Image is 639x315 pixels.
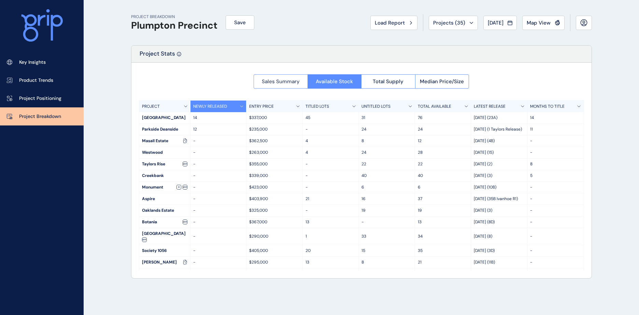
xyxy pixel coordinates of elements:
[308,74,361,89] button: Available Stock
[361,234,412,239] p: 33
[530,259,581,265] p: -
[249,234,300,239] p: $290,000
[193,259,244,265] p: -
[530,208,581,213] p: -
[418,208,468,213] p: 19
[254,74,308,89] button: Sales Summary
[530,219,581,225] p: -
[361,173,412,179] p: 40
[306,208,356,213] p: -
[418,196,468,202] p: 37
[530,161,581,167] p: 8
[193,138,244,144] p: -
[418,248,468,254] p: 35
[418,184,468,190] p: 6
[474,219,524,225] p: [DATE] (8D)
[249,126,300,132] p: $235,000
[361,248,412,254] p: 15
[139,245,190,256] div: Society 1056
[139,159,190,170] div: Taylors Rise
[361,126,412,132] p: 24
[429,16,478,30] button: Projects (35)
[316,78,353,85] span: Available Stock
[530,104,565,109] p: MONTHS TO TITLE
[193,161,244,167] p: -
[193,104,227,109] p: NEWLY RELEASED
[418,150,468,155] p: 28
[474,196,524,202] p: [DATE] (35B Ivanhoe R1)
[306,184,356,190] p: -
[19,77,53,84] p: Product Trends
[418,104,451,109] p: TOTAL AVAILABLE
[530,184,581,190] p: -
[530,248,581,254] p: -
[418,234,468,239] p: 34
[139,205,190,216] div: Oaklands Estate
[474,184,524,190] p: [DATE] (10B)
[306,161,356,167] p: -
[249,138,300,144] p: $362,500
[530,138,581,144] p: -
[418,126,468,132] p: 24
[361,104,390,109] p: UNTITLED LOTS
[361,150,412,155] p: 24
[530,196,581,202] p: -
[306,196,356,202] p: 21
[530,115,581,121] p: 14
[306,234,356,239] p: 1
[139,112,190,123] div: [GEOGRAPHIC_DATA]
[19,59,46,66] p: Key Insights
[19,95,61,102] p: Project Positioning
[418,219,468,225] p: 13
[361,196,412,202] p: 16
[418,173,468,179] p: 40
[262,78,300,85] span: Sales Summary
[234,19,246,26] span: Save
[249,115,300,121] p: $337,000
[193,150,244,155] p: -
[193,115,244,121] p: 14
[249,208,300,213] p: $325,000
[306,173,356,179] p: -
[530,173,581,179] p: 5
[249,173,300,179] p: $339,000
[418,161,468,167] p: 22
[139,268,190,286] div: [PERSON_NAME] Place
[306,126,356,132] p: -
[139,135,190,147] div: Masall Estate
[139,182,190,193] div: Monument
[527,19,551,26] span: Map View
[140,50,175,62] p: Project Stats
[420,78,464,85] span: Median Price/Size
[131,14,217,20] p: PROJECT BREAKDOWN
[226,15,254,30] button: Save
[193,234,244,239] p: -
[249,248,300,254] p: $405,000
[418,138,468,144] p: 12
[361,161,412,167] p: 22
[306,104,329,109] p: TITLED LOTS
[530,126,581,132] p: 11
[193,196,244,202] p: -
[361,208,412,213] p: 19
[415,74,469,89] button: Median Price/Size
[522,16,565,30] button: Map View
[361,219,412,225] p: -
[139,170,190,181] div: Creekbank
[139,228,190,245] div: [GEOGRAPHIC_DATA]
[361,115,412,121] p: 31
[373,78,403,85] span: Total Supply
[139,216,190,228] div: Botania
[361,138,412,144] p: 8
[306,219,356,225] p: 13
[249,104,274,109] p: ENTRY PRICE
[530,150,581,155] p: -
[418,259,468,265] p: 21
[370,16,417,30] button: Load Report
[193,126,244,132] p: 12
[131,20,217,31] h1: Plumpton Precinct
[193,219,244,225] p: -
[139,193,190,205] div: Aspire
[474,173,524,179] p: [DATE] (3)
[474,259,524,265] p: [DATE] (11B)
